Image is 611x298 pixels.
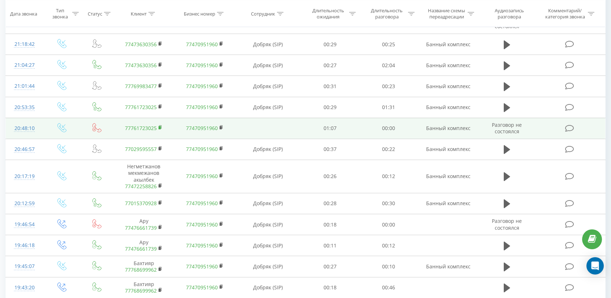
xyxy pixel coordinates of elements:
a: 77470951960 [186,62,218,69]
td: 00:22 [359,139,418,160]
td: Ару [113,214,174,235]
a: 77470951960 [186,242,218,249]
div: Длительность разговора [368,8,406,20]
div: Клиент [131,10,147,17]
div: 21:01:44 [13,79,36,93]
div: 20:46:57 [13,142,36,156]
div: Аудиозапись разговора [486,8,533,20]
td: Добряк (SIP) [235,139,301,160]
td: Добряк (SIP) [235,97,301,118]
td: 00:23 [359,76,418,97]
td: 00:29 [301,97,359,118]
td: Негметжанов мекмежанов акылбек [113,160,174,193]
div: 21:04:27 [13,58,36,72]
div: 20:48:10 [13,121,36,135]
td: 00:18 [301,214,359,235]
td: Добряк (SIP) [235,235,301,256]
td: 00:29 [301,34,359,55]
td: Банный комплекс [418,118,479,139]
div: Название схемы переадресации [427,8,466,20]
a: 77476661739 [125,224,157,231]
div: 20:53:35 [13,100,36,115]
a: 77470951960 [186,146,218,152]
div: 20:12:59 [13,196,36,211]
div: 20:17:19 [13,169,36,183]
td: Добряк (SIP) [235,55,301,76]
td: 00:12 [359,235,418,256]
a: 77769983477 [125,83,157,90]
td: 02:04 [359,55,418,76]
td: Добряк (SIP) [235,76,301,97]
a: 77470951960 [186,173,218,180]
a: 77470951960 [186,104,218,111]
td: Добряк (SIP) [235,193,301,214]
a: 77768699962 [125,266,157,273]
td: Добряк (SIP) [235,214,301,235]
td: Добряк (SIP) [235,160,301,193]
a: 77470951960 [186,83,218,90]
a: 77470951960 [186,125,218,131]
div: Статус [88,10,102,17]
span: Разговор не состоялся [492,217,522,231]
td: Бахтияр [113,277,174,298]
a: 77476661739 [125,245,157,252]
td: 00:12 [359,160,418,193]
div: 21:18:42 [13,37,36,51]
td: 01:31 [359,97,418,118]
td: Добряк (SIP) [235,277,301,298]
td: 01:07 [301,118,359,139]
div: 19:45:07 [13,259,36,273]
td: 00:26 [301,160,359,193]
a: 77470951960 [186,263,218,270]
td: Ару [113,235,174,256]
a: 77470951960 [186,221,218,228]
a: 77768699962 [125,287,157,294]
div: Open Intercom Messenger [586,257,604,275]
td: Добряк (SIP) [235,34,301,55]
div: 19:43:20 [13,281,36,295]
div: 19:46:54 [13,217,36,232]
td: Банный комплекс [418,160,479,193]
span: Разговор не состоялся [492,121,522,135]
td: Банный комплекс [418,55,479,76]
a: 77761723025 [125,125,157,131]
td: 00:18 [301,277,359,298]
td: Банный комплекс [418,139,479,160]
div: Дата звонка [10,10,37,17]
td: Банный комплекс [418,97,479,118]
a: 77470951960 [186,284,218,291]
a: 77473630356 [125,41,157,48]
td: 00:11 [301,235,359,256]
td: Банный комплекс [418,193,479,214]
div: Сотрудник [251,10,275,17]
a: 77470951960 [186,200,218,207]
td: 00:27 [301,256,359,277]
div: Бизнес номер [184,10,215,17]
td: 00:31 [301,76,359,97]
a: 77015370928 [125,200,157,207]
div: Тип звонка [49,8,70,20]
td: 00:25 [359,34,418,55]
td: 00:46 [359,277,418,298]
div: Длительность ожидания [309,8,347,20]
td: 00:00 [359,118,418,139]
a: 77473630356 [125,62,157,69]
td: Добряк (SIP) [235,256,301,277]
td: Банный комплекс [418,34,479,55]
a: 77761723025 [125,104,157,111]
a: 77472258826 [125,183,157,190]
td: Бахтияр [113,256,174,277]
td: 00:28 [301,193,359,214]
a: 77029595557 [125,146,157,152]
div: 19:46:18 [13,238,36,252]
td: 00:27 [301,55,359,76]
td: 00:30 [359,193,418,214]
td: Банный комплекс [418,256,479,277]
div: Комментарий/категория звонка [544,8,586,20]
a: 77470951960 [186,41,218,48]
td: 00:37 [301,139,359,160]
td: Банный комплекс [418,76,479,97]
td: 00:10 [359,256,418,277]
td: 00:00 [359,214,418,235]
